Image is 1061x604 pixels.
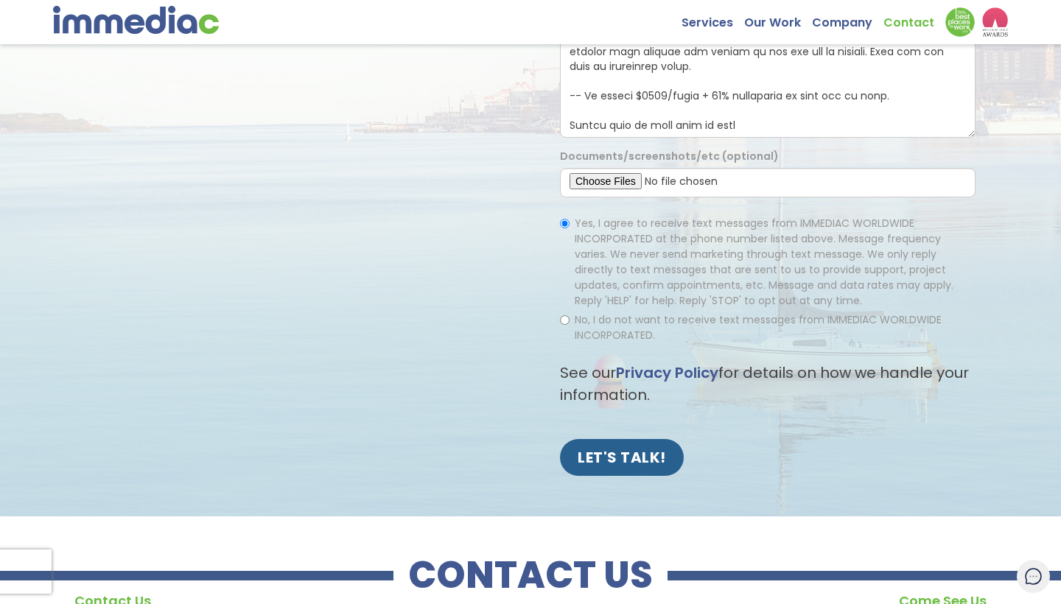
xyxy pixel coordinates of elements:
p: See our for details on how we handle your information. [560,362,976,406]
a: Company [812,7,883,30]
img: Down [945,7,975,37]
h2: CONTACT US [393,561,668,590]
img: logo2_wea_nobg.webp [982,7,1008,37]
a: Contact [883,7,945,30]
span: No, I do not want to receive text messages from IMMEDIAC WORLDWIDE INCORPORATED. [575,312,942,343]
a: Services [682,7,744,30]
input: LET'S TALK! [560,439,684,476]
label: Documents/screenshots/etc (optional) [560,149,779,164]
span: Yes, I agree to receive text messages from IMMEDIAC WORLDWIDE INCORPORATED at the phone number li... [575,216,953,308]
a: Privacy Policy [616,362,718,383]
a: Our Work [744,7,812,30]
input: Yes, I agree to receive text messages from IMMEDIAC WORLDWIDE INCORPORATED at the phone number li... [560,219,570,228]
input: No, I do not want to receive text messages from IMMEDIAC WORLDWIDE INCORPORATED. [560,315,570,325]
img: immediac [53,6,219,34]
